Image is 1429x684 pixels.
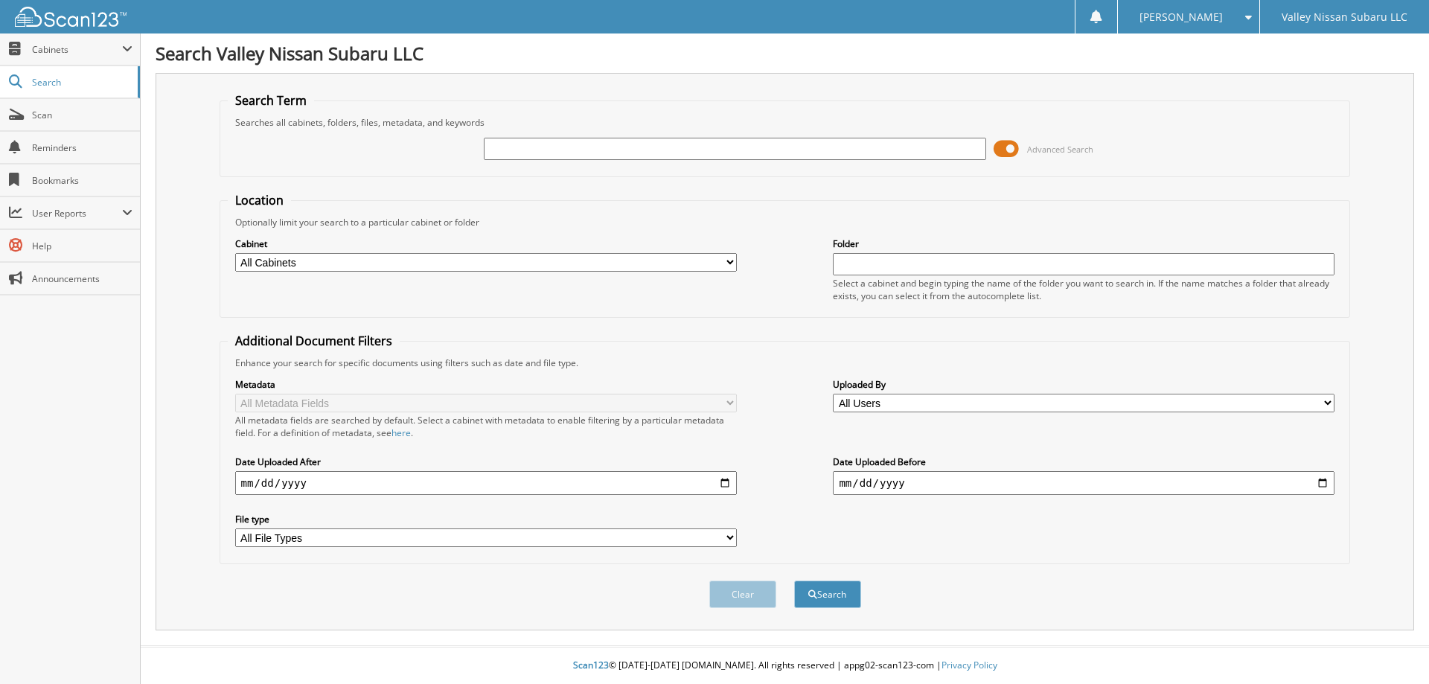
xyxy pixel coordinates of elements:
[709,581,776,608] button: Clear
[391,426,411,439] a: here
[833,471,1334,495] input: end
[32,141,132,154] span: Reminders
[794,581,861,608] button: Search
[32,76,130,89] span: Search
[228,357,1343,369] div: Enhance your search for specific documents using filters such as date and file type.
[833,378,1334,391] label: Uploaded By
[228,116,1343,129] div: Searches all cabinets, folders, files, metadata, and keywords
[228,192,291,208] legend: Location
[833,456,1334,468] label: Date Uploaded Before
[1027,144,1093,155] span: Advanced Search
[833,237,1334,250] label: Folder
[1139,13,1223,22] span: [PERSON_NAME]
[32,43,122,56] span: Cabinets
[32,240,132,252] span: Help
[235,456,737,468] label: Date Uploaded After
[32,109,132,121] span: Scan
[235,513,737,525] label: File type
[235,378,737,391] label: Metadata
[235,471,737,495] input: start
[235,414,737,439] div: All metadata fields are searched by default. Select a cabinet with metadata to enable filtering b...
[141,648,1429,684] div: © [DATE]-[DATE] [DOMAIN_NAME]. All rights reserved | appg02-scan123-com |
[32,174,132,187] span: Bookmarks
[228,92,314,109] legend: Search Term
[833,277,1334,302] div: Select a cabinet and begin typing the name of the folder you want to search in. If the name match...
[1282,13,1407,22] span: Valley Nissan Subaru LLC
[235,237,737,250] label: Cabinet
[15,7,127,27] img: scan123-logo-white.svg
[942,659,997,671] a: Privacy Policy
[228,333,400,349] legend: Additional Document Filters
[573,659,609,671] span: Scan123
[32,207,122,220] span: User Reports
[156,41,1414,65] h1: Search Valley Nissan Subaru LLC
[228,216,1343,228] div: Optionally limit your search to a particular cabinet or folder
[32,272,132,285] span: Announcements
